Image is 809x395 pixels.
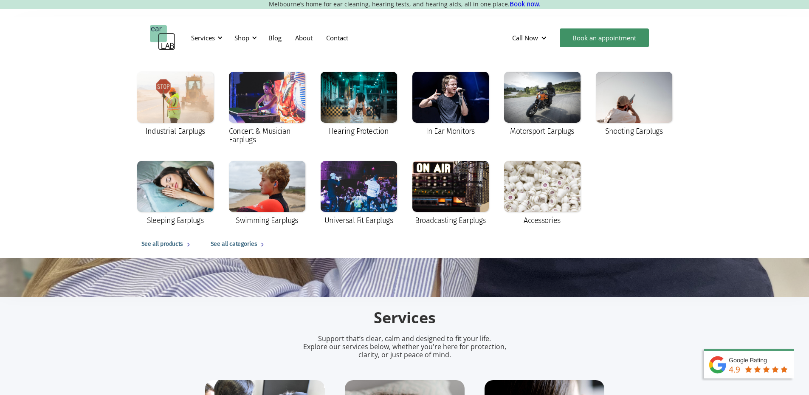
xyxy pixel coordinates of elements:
[500,157,585,231] a: Accessories
[133,157,218,231] a: Sleeping Earplugs
[329,127,389,135] div: Hearing Protection
[229,127,305,144] div: Concert & Musician Earplugs
[147,216,204,225] div: Sleeping Earplugs
[415,216,486,225] div: Broadcasting Earplugs
[408,157,493,231] a: Broadcasting Earplugs
[229,25,259,51] div: Shop
[133,68,218,141] a: Industrial Earplugs
[225,68,310,150] a: Concert & Musician Earplugs
[150,25,175,51] a: home
[319,25,355,50] a: Contact
[500,68,585,141] a: Motorsport Earplugs
[592,68,677,141] a: Shooting Earplugs
[408,68,493,141] a: In Ear Monitors
[605,127,663,135] div: Shooting Earplugs
[202,231,276,258] a: See all categories
[324,216,393,225] div: Universal Fit Earplugs
[560,28,649,47] a: Book an appointment
[141,239,183,249] div: See all products
[316,157,401,231] a: Universal Fit Earplugs
[524,216,560,225] div: Accessories
[505,25,555,51] div: Call Now
[316,68,401,141] a: Hearing Protection
[288,25,319,50] a: About
[191,34,215,42] div: Services
[426,127,475,135] div: In Ear Monitors
[292,335,517,359] p: Support that’s clear, calm and designed to fit your life. Explore our services below, whether you...
[262,25,288,50] a: Blog
[186,25,225,51] div: Services
[211,239,257,249] div: See all categories
[510,127,574,135] div: Motorsport Earplugs
[133,231,202,258] a: See all products
[234,34,249,42] div: Shop
[225,157,310,231] a: Swimming Earplugs
[512,34,538,42] div: Call Now
[145,127,205,135] div: Industrial Earplugs
[236,216,298,225] div: Swimming Earplugs
[205,308,604,328] h2: Services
